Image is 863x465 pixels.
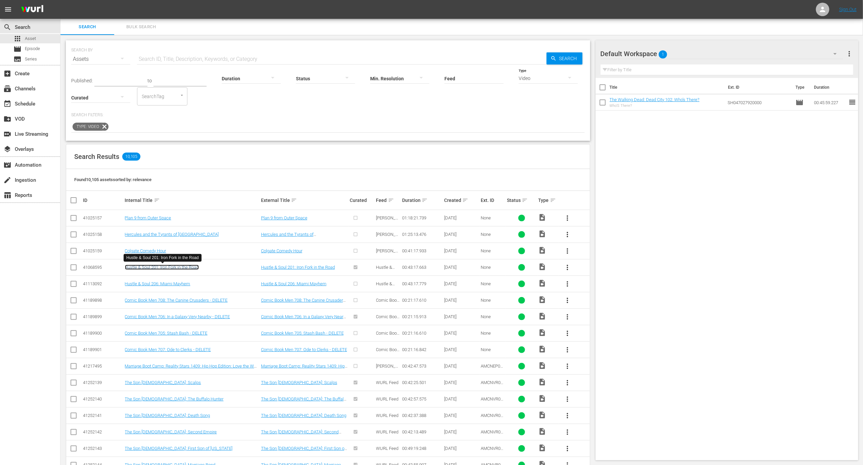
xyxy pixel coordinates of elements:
[563,362,571,370] span: more_vert
[83,281,123,286] div: 41113092
[563,296,571,304] span: more_vert
[3,100,11,108] span: Schedule
[481,429,503,439] span: AMCNVR0000007056
[71,112,585,118] p: Search Filters:
[118,23,164,31] span: Bulk Search
[481,198,505,203] div: Ext. ID
[538,378,547,386] span: Video
[538,263,547,271] span: Video
[402,298,442,303] div: 00:21:17.610
[422,197,428,203] span: sort
[402,347,442,352] div: 00:21:16.842
[563,329,571,337] span: more_vert
[83,331,123,336] div: 41189900
[481,364,505,379] span: AMCNEP0000003842TEST
[402,314,442,319] div: 00:21:15.913
[376,265,395,275] span: Hustle & Soul
[538,312,547,320] span: Video
[73,123,100,131] span: Type: Video
[291,197,297,203] span: sort
[179,92,185,98] button: Open
[3,115,11,123] span: VOD
[402,446,442,451] div: 00:49:19.248
[444,232,479,237] div: [DATE]
[481,281,505,286] div: None
[444,413,479,418] div: [DATE]
[83,347,123,352] div: 41189901
[13,45,21,53] span: Episode
[261,281,327,286] a: Hustle & Soul 206: Miami Mayhem
[402,215,442,220] div: 01:18:21.739
[481,314,505,319] div: None
[147,78,152,83] span: to
[126,255,199,261] div: Hustle & Soul 201: Iron Fork in the Road
[538,196,557,204] div: Type
[402,281,442,286] div: 00:43:17.779
[125,314,230,319] a: Comic Book Men 706: In a Galaxy Very Nearby - DELETE
[563,280,571,288] span: more_vert
[376,364,399,374] span: [PERSON_NAME] Full
[376,215,399,230] span: [PERSON_NAME] AMC Demo v2
[538,444,547,452] span: Video
[402,196,442,204] div: Duration
[402,331,442,336] div: 00:21:16.610
[261,265,335,270] a: Hustle & Soul 201: Iron Fork in the Road
[376,331,400,341] span: Comic Book Men
[125,232,219,237] a: Hercules and the Tyrants of [GEOGRAPHIC_DATA]
[376,429,399,434] span: WURL Feed
[376,314,400,324] span: Comic Book Men
[25,45,40,52] span: Episode
[444,281,479,286] div: [DATE]
[563,412,571,420] span: more_vert
[261,364,347,374] a: Marriage Boot Camp: Reality Stars 1409: Hip Hop Edition: Love the Way You Lie
[795,98,804,107] span: Episode
[4,5,12,13] span: menu
[402,248,442,253] div: 00:41:17.933
[845,50,853,58] span: more_vert
[538,411,547,419] span: Video
[71,78,93,83] span: Published:
[848,98,856,106] span: reorder
[610,97,700,102] a: The Walking Dead: Dead City 102: Who's There?
[538,213,547,221] span: Video
[559,391,575,407] button: more_vert
[481,347,505,352] div: None
[481,446,503,456] span: AMCNVR0000007054
[3,176,11,184] span: Ingestion
[13,55,21,63] span: Series
[538,362,547,370] span: Video
[83,413,123,418] div: 41252141
[559,292,575,308] button: more_vert
[481,331,505,336] div: None
[538,345,547,353] span: Video
[125,364,259,374] a: Marriage Boot Camp: Reality Stars 1409: Hip Hop Edition: Love the Way You Lie
[538,279,547,287] span: Video
[444,331,479,336] div: [DATE]
[444,314,479,319] div: [DATE]
[563,445,571,453] span: more_vert
[481,265,505,270] div: None
[376,347,400,357] span: Comic Book Men
[444,446,479,451] div: [DATE]
[559,424,575,440] button: more_vert
[481,215,505,220] div: None
[261,248,302,253] a: Colgate Comedy Hour
[261,215,307,220] a: Plan 9 from Outer Space
[402,380,442,385] div: 00:42:25.501
[83,232,123,237] div: 41025158
[125,281,190,286] a: Hustle & Soul 206: Miami Mayhem
[522,197,528,203] span: sort
[402,429,442,434] div: 00:42:13.489
[559,375,575,391] button: more_vert
[444,364,479,369] div: [DATE]
[125,429,217,434] a: The Son [DEMOGRAPHIC_DATA]: Second Empire
[538,230,547,238] span: Video
[125,347,211,352] a: Comic Book Men 707: Ode to Clerks - DELETE
[444,347,479,352] div: [DATE]
[154,197,160,203] span: sort
[481,298,505,303] div: None
[376,396,399,401] span: WURL Feed
[125,298,228,303] a: Comic Book Men 708: The Canine Crusaders - DELETE
[444,215,479,220] div: [DATE]
[563,263,571,271] span: more_vert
